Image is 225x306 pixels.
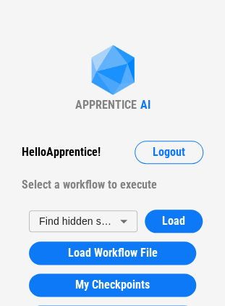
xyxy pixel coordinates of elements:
button: Logout [135,141,203,164]
span: Load [162,215,185,227]
div: Find hidden sheet workflow [29,207,137,234]
div: Hello Apprentice ! [22,141,101,164]
img: Apprentice AI [84,45,142,98]
button: Load Workflow File [29,241,196,265]
button: Load [145,210,203,233]
div: Select a workflow to execute [22,173,203,197]
span: My Checkpoints [75,279,150,291]
div: AI [140,98,150,112]
button: My Checkpoints [29,273,196,297]
div: APPRENTICE [75,98,137,112]
span: Logout [153,146,185,158]
span: Load Workflow File [68,247,158,259]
